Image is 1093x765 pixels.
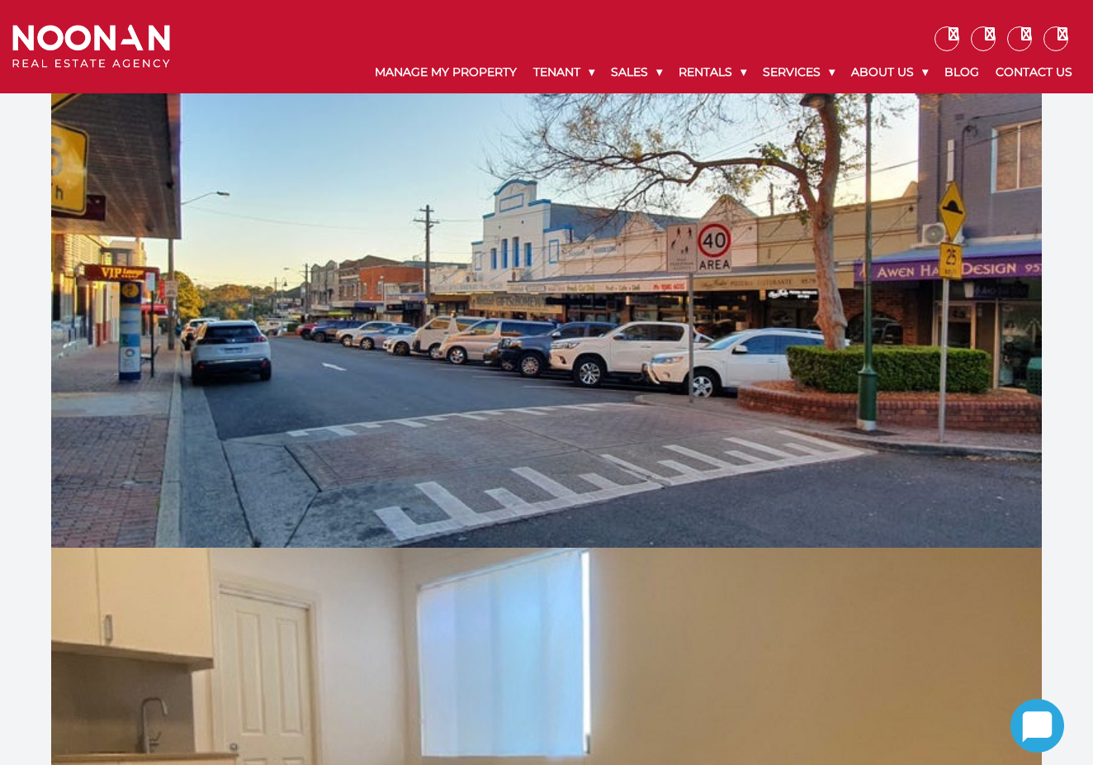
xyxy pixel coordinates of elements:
a: Contact Us [987,51,1081,93]
a: About Us [843,51,936,93]
a: Rentals [670,51,755,93]
a: Tenant [525,51,603,93]
a: Manage My Property [367,51,525,93]
a: Sales [603,51,670,93]
a: Blog [936,51,987,93]
img: Noonan Real Estate Agency [12,25,170,69]
a: Services [755,51,843,93]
